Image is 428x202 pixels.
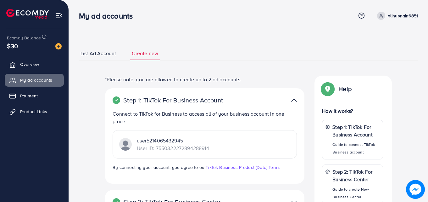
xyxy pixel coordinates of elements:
[132,50,158,57] span: Create new
[20,108,47,115] span: Product Links
[5,105,64,118] a: Product Links
[113,164,297,171] p: By connecting your account, you agree to our
[79,11,138,20] h3: My ad accounts
[20,93,38,99] span: Payment
[322,83,333,95] img: Popup guide
[5,58,64,71] a: Overview
[375,12,418,20] a: alihusnain6851
[137,137,209,144] p: user5214065432945
[119,138,132,151] img: TikTok partner
[5,89,64,102] a: Payment
[332,186,380,201] p: Guide to create New Business Center
[113,110,297,125] p: Connect to TikTok for Business to access all of your business account in one place
[388,12,418,20] p: alihusnain6851
[20,61,39,67] span: Overview
[5,74,64,86] a: My ad accounts
[332,141,380,156] p: Guide to connect TikTok Business account
[291,96,297,105] img: TikTok partner
[113,96,232,104] p: Step 1: TikTok For Business Account
[206,164,281,170] a: TikTok Business Product (Data) Terms
[322,107,383,115] p: How it works?
[20,77,52,83] span: My ad accounts
[137,144,209,152] p: User ID: 7550322272894288914
[55,12,63,19] img: menu
[7,41,18,50] span: $30
[7,35,41,41] span: Ecomdy Balance
[338,85,352,93] p: Help
[81,50,116,57] span: List Ad Account
[332,123,380,138] p: Step 1: TikTok For Business Account
[332,168,380,183] p: Step 2: TikTok For Business Center
[6,9,49,19] img: logo
[406,180,425,199] img: image
[105,76,304,83] p: *Please note, you are allowed to create up to 2 ad accounts.
[55,43,62,49] img: image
